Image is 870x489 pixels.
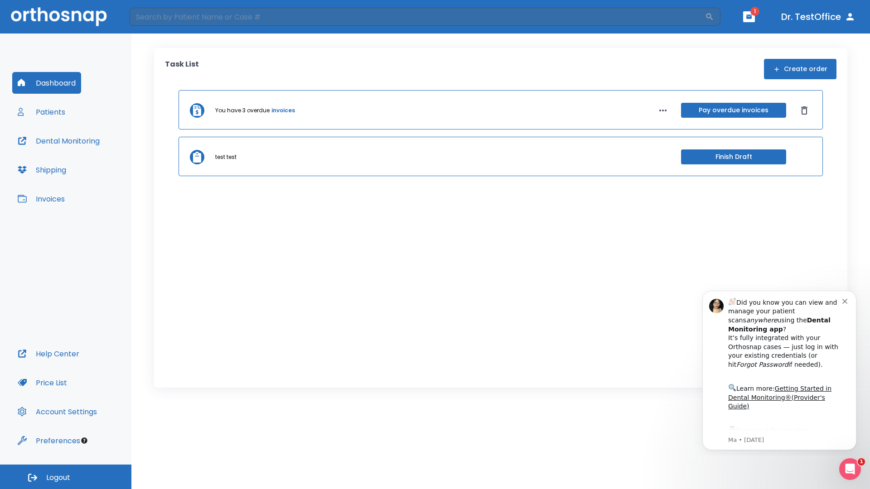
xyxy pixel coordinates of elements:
[165,59,199,79] p: Task List
[215,106,270,115] p: You have 3 overdue
[681,149,786,164] button: Finish Draft
[12,72,81,94] button: Dashboard
[12,101,71,123] button: Patients
[39,144,120,161] a: App Store
[12,188,70,210] button: Invoices
[130,8,705,26] input: Search by Patient Name or Case #
[12,401,102,422] button: Account Settings
[778,9,859,25] button: Dr. TestOffice
[80,436,88,445] div: Tooltip anchor
[39,153,154,162] p: Message from Ma, sent 6w ago
[12,130,105,152] button: Dental Monitoring
[689,283,870,455] iframe: Intercom notifications message
[797,103,812,118] button: Dismiss
[12,430,86,451] button: Preferences
[271,106,295,115] a: invoices
[12,159,72,181] button: Shipping
[12,343,85,364] button: Help Center
[46,473,70,483] span: Logout
[681,103,786,118] button: Pay overdue invoices
[39,142,154,188] div: Download the app: | ​ Let us know if you need help getting started!
[858,458,865,465] span: 1
[750,7,759,16] span: 1
[215,153,237,161] p: test test
[764,59,836,79] button: Create order
[839,458,861,480] iframe: Intercom live chat
[12,372,72,393] button: Price List
[11,7,107,26] img: Orthosnap
[154,14,161,21] button: Dismiss notification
